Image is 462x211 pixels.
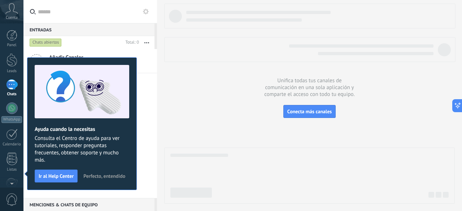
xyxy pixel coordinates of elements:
[287,108,332,115] span: Conecta más canales
[6,16,18,20] span: Cuenta
[83,173,125,179] span: Perfecto, entendido
[283,105,336,118] button: Conecta más canales
[80,171,128,181] button: Perfecto, entendido
[1,43,22,48] div: Panel
[49,54,136,61] span: Añadir Canales
[35,135,129,164] span: Consulta el Centro de ayuda para ver tutoriales, responder preguntas frecuentes, obtener soporte ...
[23,198,154,211] div: Menciones & Chats de equipo
[1,69,22,74] div: Leads
[1,116,22,123] div: WhatsApp
[30,38,62,47] div: Chats abiertos
[39,173,74,179] span: Ir al Help Center
[1,142,22,147] div: Calendario
[1,92,22,97] div: Chats
[23,23,154,36] div: Entradas
[1,167,22,172] div: Listas
[35,126,129,133] h2: Ayuda cuando la necesitas
[35,170,78,183] button: Ir al Help Center
[123,39,139,46] div: Total: 0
